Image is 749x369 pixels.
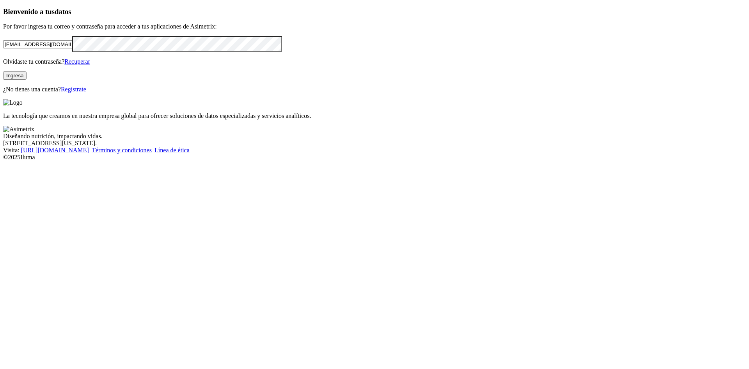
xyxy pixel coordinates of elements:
[3,86,746,93] p: ¿No tienes una cuenta?
[3,40,72,48] input: Tu correo
[3,112,746,119] p: La tecnología que creamos en nuestra empresa global para ofrecer soluciones de datos especializad...
[61,86,86,93] a: Regístrate
[3,126,34,133] img: Asimetrix
[92,147,152,153] a: Términos y condiciones
[3,23,746,30] p: Por favor ingresa tu correo y contraseña para acceder a tus aplicaciones de Asimetrix:
[3,154,746,161] div: © 2025 Iluma
[3,71,27,80] button: Ingresa
[3,58,746,65] p: Olvidaste tu contraseña?
[3,99,23,106] img: Logo
[64,58,90,65] a: Recuperar
[3,140,746,147] div: [STREET_ADDRESS][US_STATE].
[55,7,71,16] span: datos
[154,147,190,153] a: Línea de ética
[3,147,746,154] div: Visita : | |
[3,133,746,140] div: Diseñando nutrición, impactando vidas.
[21,147,89,153] a: [URL][DOMAIN_NAME]
[3,7,746,16] h3: Bienvenido a tus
